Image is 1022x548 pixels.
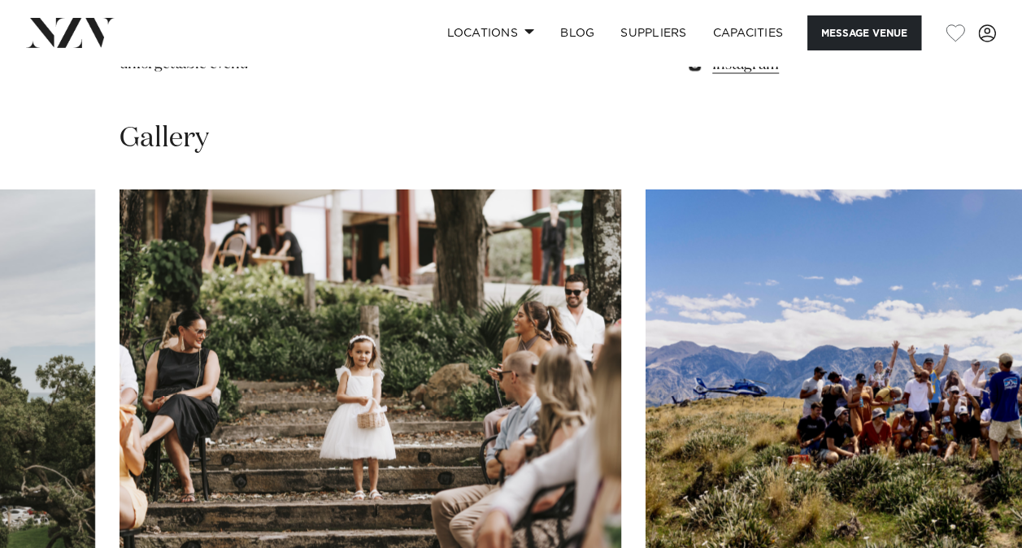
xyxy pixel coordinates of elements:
[547,15,607,50] a: BLOG
[26,18,115,47] img: nzv-logo.png
[700,15,797,50] a: Capacities
[807,15,921,50] button: Message Venue
[607,15,699,50] a: SUPPLIERS
[433,15,547,50] a: Locations
[120,120,209,156] h2: Gallery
